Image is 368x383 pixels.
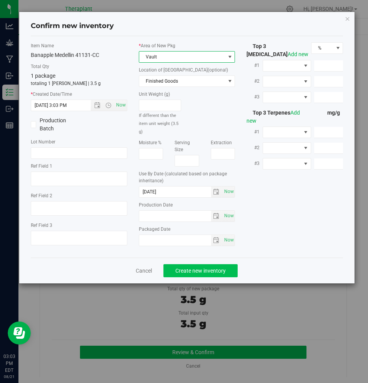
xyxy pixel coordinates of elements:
[31,192,127,199] label: Ref Field 2
[222,211,235,221] span: select
[246,43,308,57] span: Top 3 [MEDICAL_DATA]
[139,171,227,183] span: (calculated based on package inheritance)
[211,211,222,221] span: select
[222,187,235,197] span: select
[225,76,235,87] span: select
[31,21,114,31] h4: Confirm new inventory
[211,139,235,146] label: Extraction
[139,226,235,233] label: Packaged Date
[311,43,333,53] span: %
[139,139,163,146] label: Moisture %
[31,117,73,133] label: Production Batch
[222,235,235,246] span: Set Current date
[222,186,235,197] span: Set Current date
[246,58,263,72] label: #1
[288,51,308,57] a: Add new
[31,42,127,49] label: Item Name
[31,63,127,70] label: Total Qty
[222,210,235,221] span: Set Current date
[31,163,127,170] label: Ref Field 1
[327,110,343,116] span: mg/g
[91,102,104,108] span: Open the date view
[139,113,178,134] small: If different than the item unit weight (3.5 g)
[246,141,263,155] label: #2
[175,139,199,153] label: Serving Size
[8,321,31,345] iframe: Resource center
[246,90,263,104] label: #3
[211,187,222,197] span: select
[246,157,263,170] label: #3
[246,74,263,88] label: #2
[31,138,127,145] label: Lot Number
[208,67,228,73] span: (optional)
[139,91,181,98] label: Unit Weight (g)
[175,268,226,274] span: Create new inventory
[31,80,127,87] p: totaling 1 [PERSON_NAME] | 3.5 g
[139,76,225,87] span: Finished Goods
[31,91,127,98] label: Created Date/Time
[139,42,235,49] label: Area of New Pkg
[31,73,55,79] span: 1 package
[139,67,235,73] label: Location of [GEOGRAPHIC_DATA]
[246,110,300,124] a: Add new
[222,235,235,246] span: select
[163,264,238,277] button: Create new inventory
[246,125,263,139] label: #1
[139,170,235,184] label: Use By Date
[31,51,127,59] div: Banapple Medellin 41131-CC
[246,110,300,124] span: Top 3 Terpenes
[31,222,127,229] label: Ref Field 3
[114,100,127,111] span: Set Current date
[139,52,225,62] span: Vault
[136,267,152,275] a: Cancel
[102,102,115,108] span: Open the time view
[139,201,235,208] label: Production Date
[211,235,222,246] span: select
